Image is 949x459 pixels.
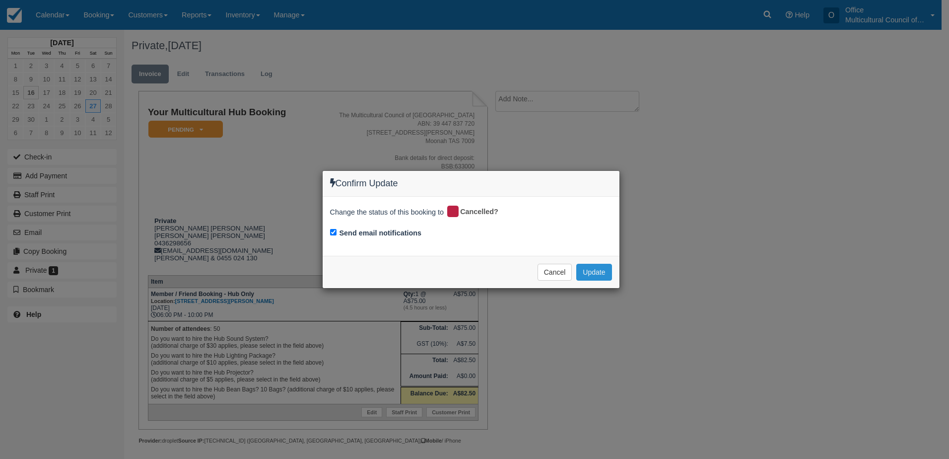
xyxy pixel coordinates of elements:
button: Cancel [538,264,572,281]
h4: Confirm Update [330,178,612,189]
span: Change the status of this booking to [330,207,444,220]
div: Cancelled? [446,204,505,220]
button: Update [576,264,611,281]
label: Send email notifications [339,228,422,238]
